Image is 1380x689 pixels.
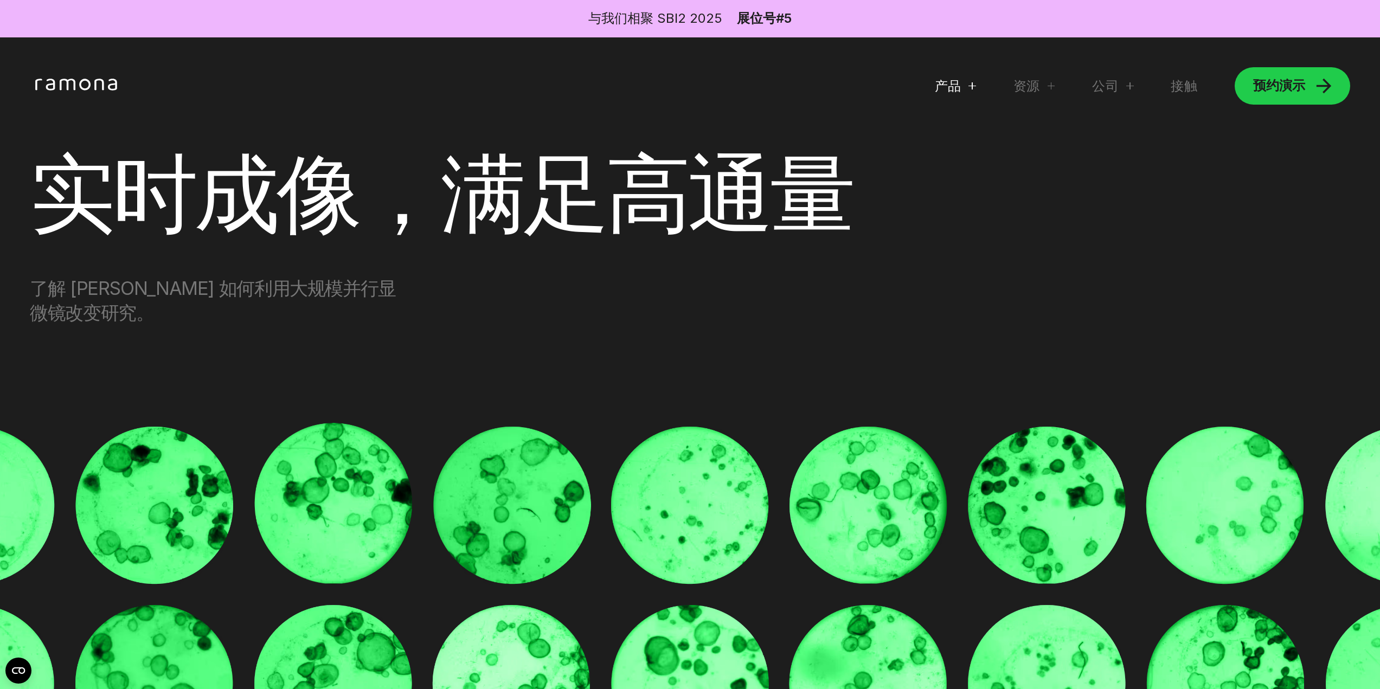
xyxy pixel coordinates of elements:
[737,12,792,25] a: 展位号#5
[1171,78,1197,94] a: 接触
[1253,78,1279,93] font: 预约
[30,141,852,244] font: 实时成像，满足高通量
[30,79,127,94] a: 家
[5,658,31,684] button: 打开 CMP 小部件
[1013,78,1040,94] font: 资源
[1235,67,1350,105] a: 预约演示
[1279,78,1305,93] font: 演示
[1013,78,1055,94] div: 资源
[1092,78,1133,94] div: 公司
[935,78,961,94] font: 产品
[935,78,976,94] div: 产品
[588,10,722,26] font: 与我们相聚 SBI2 2025
[30,277,396,324] font: 了解 [PERSON_NAME] 如何利用大规模并行显微镜改变研究。
[1092,78,1119,94] font: 公司
[737,10,792,26] font: 展位号#5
